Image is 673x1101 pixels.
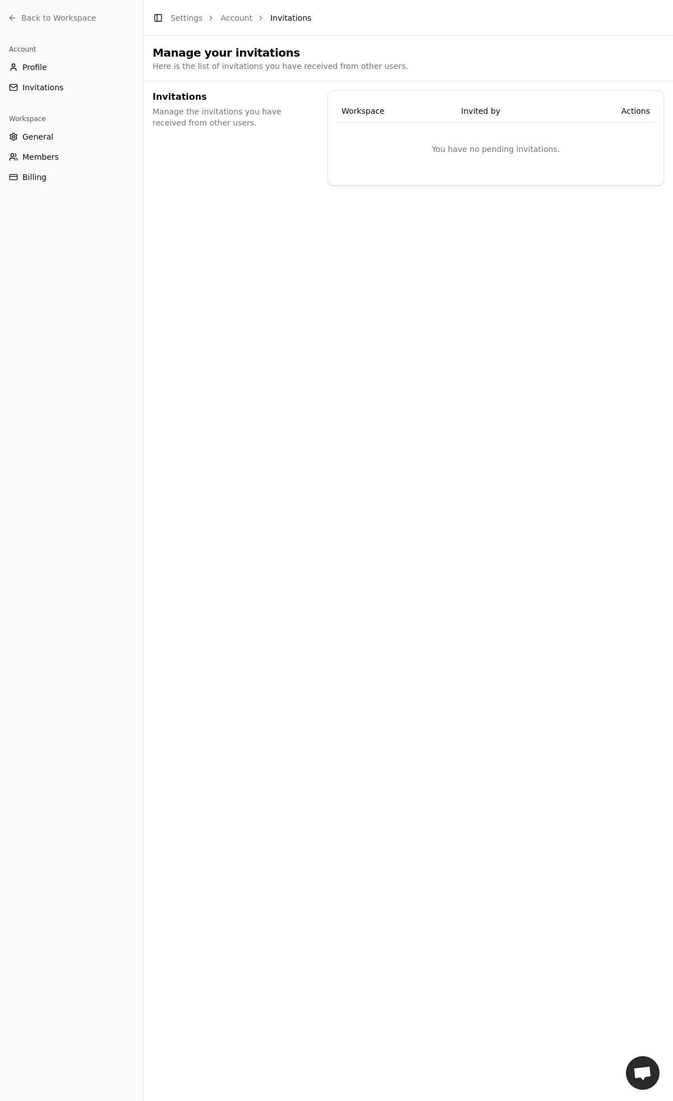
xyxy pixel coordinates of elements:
[22,172,47,183] span: Billing
[337,100,457,122] th: Workspace
[4,40,139,58] div: Account
[4,168,139,186] button: Billing
[4,9,139,27] a: Back to Workspace
[270,12,311,24] span: Invitations
[337,122,654,176] td: You have no pending invitations.
[170,12,311,24] nav: breadcrumb
[153,45,664,61] h1: Manage your invitations
[22,62,47,73] span: Profile
[153,90,314,104] h2: Invitations
[4,58,139,76] button: Profile
[153,61,664,72] p: Here is the list of invitations you have received from other users.
[4,148,139,166] button: Members
[4,78,139,96] button: Invitations
[220,13,252,22] a: Account
[170,13,202,22] a: Settings
[568,100,654,122] th: Actions
[626,1056,660,1090] div: Open chat
[4,128,139,146] button: General
[457,100,568,122] th: Invited by
[153,106,314,128] p: Manage the invitations you have received from other users.
[21,12,96,24] span: Back to Workspace
[22,82,63,93] span: Invitations
[22,151,59,163] span: Members
[4,110,139,128] div: Workspace
[22,131,53,142] span: General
